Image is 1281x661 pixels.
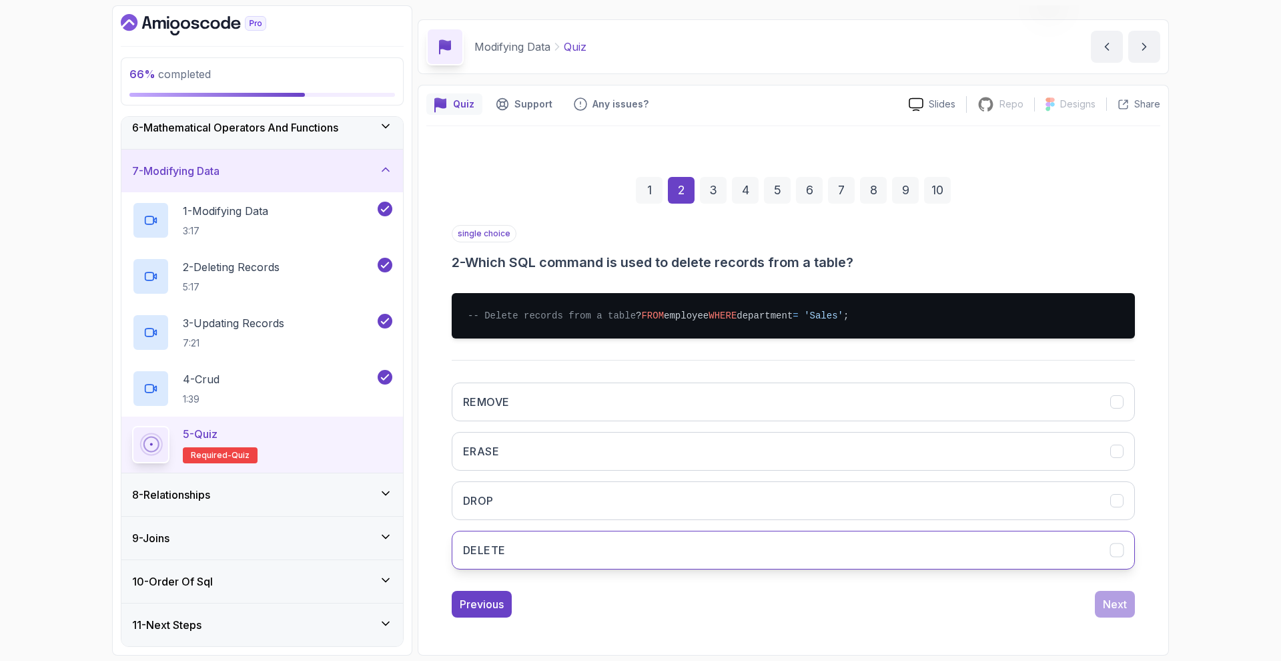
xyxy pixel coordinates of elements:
span: quiz [232,450,250,461]
button: 6-Mathematical Operators And Functions [121,106,403,149]
h3: 6 - Mathematical Operators And Functions [132,120,338,136]
div: 6 [796,177,823,204]
span: = [793,310,798,321]
p: Share [1134,97,1160,111]
div: Previous [460,596,504,612]
p: 1:39 [183,393,220,406]
h3: 2 - Which SQL command is used to delete records from a table? [452,253,1135,272]
h3: DROP [463,493,494,509]
p: 7:21 [183,337,284,350]
p: 2 - Deleting Records [183,259,280,275]
p: 3 - Updating Records [183,315,284,331]
span: WHERE [709,310,737,321]
span: 66 % [129,67,155,81]
p: 4 - Crud [183,371,220,387]
button: REMOVE [452,383,1135,421]
span: -- Delete records from a table [468,310,636,321]
button: Feedback button [566,93,657,115]
div: 5 [764,177,791,204]
button: DROP [452,481,1135,520]
button: Share [1106,97,1160,111]
button: 9-Joins [121,517,403,560]
p: Repo [999,97,1023,111]
h3: REMOVE [463,394,509,410]
div: 4 [732,177,759,204]
button: 4-Crud1:39 [132,370,392,407]
button: next content [1128,31,1160,63]
a: Slides [898,97,966,112]
button: 1-Modifying Data3:17 [132,202,392,239]
div: 3 [700,177,727,204]
div: 9 [892,177,919,204]
button: Support button [488,93,560,115]
pre: ? employee department ; [452,293,1135,339]
p: 3:17 [183,224,268,238]
p: Slides [929,97,955,111]
div: 2 [668,177,695,204]
p: Designs [1060,97,1096,111]
div: 8 [860,177,887,204]
h3: ERASE [463,443,499,459]
div: 7 [828,177,855,204]
p: Modifying Data [474,39,550,55]
button: DELETE [452,531,1135,570]
button: 2-Deleting Records5:17 [132,258,392,295]
button: 8-Relationships [121,473,403,516]
button: 10-Order Of Sql [121,560,403,603]
button: previous content [1091,31,1123,63]
h3: 10 - Order Of Sql [132,574,213,590]
h3: DELETE [463,542,505,558]
button: 7-Modifying Data [121,150,403,192]
span: 'Sales' [804,310,843,321]
h3: 8 - Relationships [132,487,210,503]
button: Next [1095,591,1135,618]
p: 5 - Quiz [183,426,218,442]
p: Any issues? [592,97,649,111]
p: 5:17 [183,280,280,294]
button: quiz button [426,93,482,115]
p: Quiz [453,97,474,111]
h3: 11 - Next Steps [132,617,201,633]
div: 1 [636,177,663,204]
button: ERASE [452,432,1135,471]
button: 11-Next Steps [121,604,403,646]
h3: 9 - Joins [132,530,169,546]
h3: 7 - Modifying Data [132,163,220,179]
span: completed [129,67,211,81]
div: Next [1103,596,1127,612]
p: single choice [452,225,516,242]
p: Support [514,97,552,111]
button: Previous [452,591,512,618]
span: FROM [641,310,664,321]
a: Dashboard [121,14,297,35]
button: 3-Updating Records7:21 [132,314,392,351]
p: 1 - Modifying Data [183,203,268,219]
p: Quiz [564,39,586,55]
div: 10 [924,177,951,204]
button: 5-QuizRequired-quiz [132,426,392,463]
span: Required- [191,450,232,461]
